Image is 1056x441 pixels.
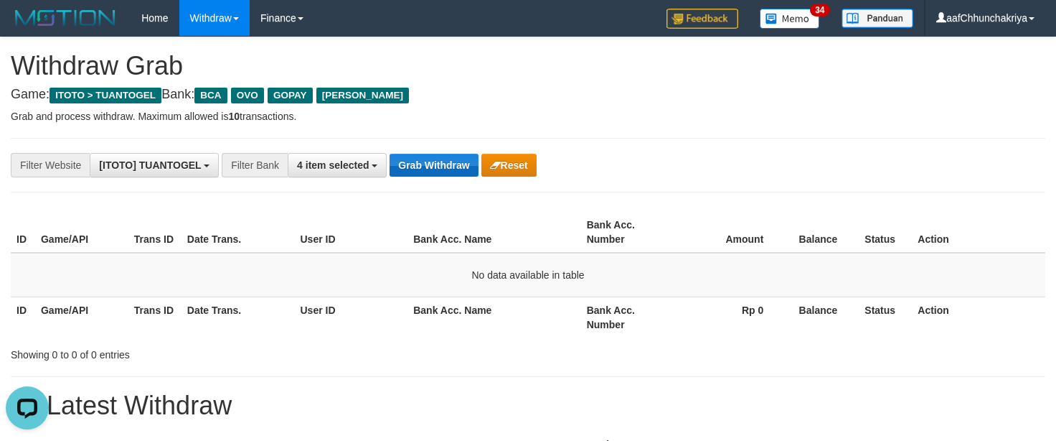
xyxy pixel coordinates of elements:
th: Action [912,297,1045,338]
th: Rp 0 [674,297,786,338]
th: Balance [785,297,859,338]
th: Bank Acc. Number [581,297,674,338]
button: Grab Withdraw [390,154,478,177]
span: 4 item selected [297,159,369,171]
h4: Game: Bank: [11,88,1045,102]
th: User ID [295,212,408,253]
button: Reset [481,154,537,177]
th: Bank Acc. Number [581,212,674,253]
span: OVO [231,88,264,103]
th: Trans ID [128,212,181,253]
th: Date Trans. [181,212,295,253]
th: Action [912,212,1045,253]
img: MOTION_logo.png [11,7,120,29]
th: Bank Acc. Name [407,297,580,338]
th: Date Trans. [181,297,295,338]
th: Game/API [35,297,128,338]
h1: Withdraw Grab [11,52,1045,80]
span: [PERSON_NAME] [316,88,409,103]
th: Trans ID [128,297,181,338]
div: Filter Website [11,153,90,177]
img: Button%20Memo.svg [760,9,820,29]
img: panduan.png [841,9,913,28]
div: Showing 0 to 0 of 0 entries [11,342,429,362]
button: 4 item selected [288,153,387,177]
span: 34 [810,4,829,17]
button: Open LiveChat chat widget [6,6,49,49]
p: Grab and process withdraw. Maximum allowed is transactions. [11,109,1045,124]
td: No data available in table [11,253,1045,297]
th: User ID [295,297,408,338]
span: [ITOTO] TUANTOGEL [99,159,201,171]
span: GOPAY [268,88,313,103]
img: Feedback.jpg [666,9,738,29]
th: ID [11,212,35,253]
th: Balance [785,212,859,253]
span: BCA [194,88,227,103]
strong: 10 [228,111,240,122]
button: [ITOTO] TUANTOGEL [90,153,219,177]
div: Filter Bank [222,153,288,177]
h1: 15 Latest Withdraw [11,391,1045,420]
th: ID [11,297,35,338]
th: Amount [674,212,786,253]
th: Status [859,297,912,338]
span: ITOTO > TUANTOGEL [49,88,161,103]
th: Bank Acc. Name [407,212,580,253]
th: Status [859,212,912,253]
th: Game/API [35,212,128,253]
